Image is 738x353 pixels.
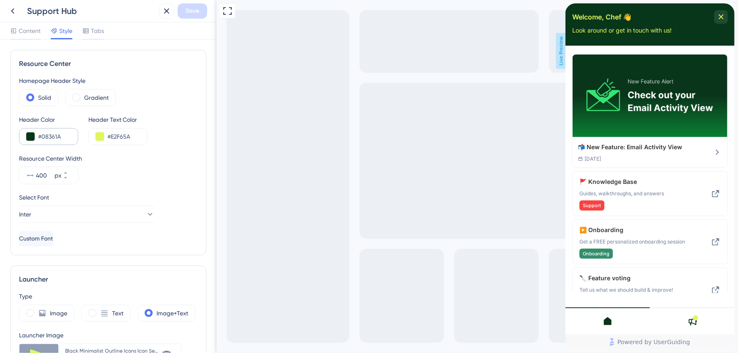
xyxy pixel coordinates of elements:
span: ▶️ Onboarding [14,222,127,232]
div: Support Hub [27,5,156,17]
button: px [63,175,78,184]
span: Inter [19,209,31,219]
div: Header Color [19,115,78,125]
label: Solid [38,93,51,103]
div: Type [19,291,198,301]
div: Knowledge Base [14,173,127,207]
button: Custom Font [19,231,53,246]
div: Homepage Header Style [19,76,198,86]
span: Look around or get in touch with us! [7,24,106,30]
img: launcher-image-alternative-text [7,3,15,10]
span: 🚩 Knowledge Base [14,173,127,183]
div: 📬 New Feature: Email Activity View [12,139,117,149]
div: Feature voting [14,270,127,304]
span: Tabs [91,26,104,36]
label: Gradient [84,93,109,103]
div: Select Font [19,192,198,202]
div: px [55,170,61,181]
label: Image [50,308,67,318]
span: Onboarding [17,247,44,254]
div: Resource Center [19,59,198,69]
button: px [63,167,78,175]
div: 📬 New Feature: Email Activity View [7,51,162,164]
span: Save [186,6,199,16]
span: Style [59,26,72,36]
span: Live Preview [340,33,350,69]
div: 3 [56,3,58,10]
div: Resource Center Width [19,153,198,164]
span: Content [19,26,41,36]
span: Guides, walkthroughs, and answers [14,187,127,194]
span: Tell us what we should build & improve! [14,283,127,290]
span: 🔪 Feature voting [14,270,127,280]
span: Powered by UserGuiding [52,334,125,344]
button: Save [178,3,207,19]
div: Launcher [19,274,198,285]
span: Support [17,199,36,205]
label: Text [112,308,123,318]
label: Image+Text [156,308,188,318]
div: Launcher Image [19,330,181,340]
button: Inter [19,206,154,223]
span: Get a FREE personalized onboarding session [14,235,127,242]
div: close resource center [149,7,162,20]
input: px [36,170,53,181]
span: Welcome, Chef 👋 [7,7,66,20]
div: Header Text Color [88,115,148,125]
span: [DATE] [19,152,36,159]
span: Need Help? [18,1,51,11]
div: Onboarding [14,222,127,255]
span: Custom Font [19,234,53,244]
